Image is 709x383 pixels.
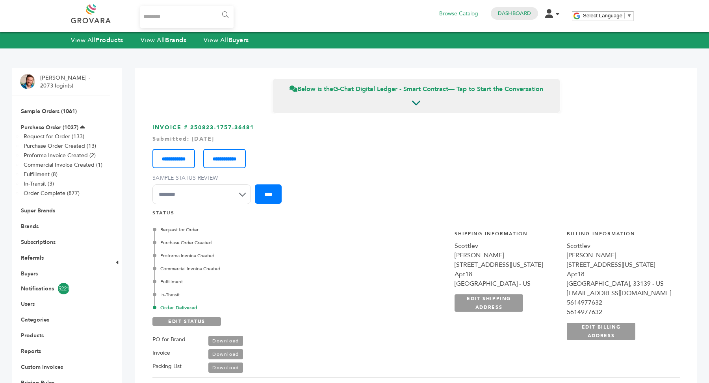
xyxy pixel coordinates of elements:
div: [STREET_ADDRESS][US_STATE] [567,260,671,270]
h4: Shipping Information [455,231,559,241]
div: Scottlev [455,241,559,251]
div: In-Transit [154,291,337,298]
label: Sample Status Review [152,174,255,182]
a: EDIT STATUS [152,317,221,326]
a: Categories [21,316,49,324]
input: Search... [140,6,234,28]
a: Users [21,300,35,308]
a: Download [208,363,243,373]
strong: Buyers [228,36,249,45]
a: Browse Catalog [439,9,478,18]
a: View AllProducts [71,36,123,45]
a: EDIT SHIPPING ADDRESS [455,294,523,312]
li: [PERSON_NAME] - 2073 login(s) [40,74,92,89]
a: Buyers [21,270,38,277]
div: 5614977632 [567,298,671,307]
span: 5221 [58,283,69,294]
a: View AllBrands [141,36,187,45]
strong: Brands [165,36,186,45]
a: Referrals [21,254,44,262]
strong: Products [95,36,123,45]
div: Order Delivered [154,304,337,311]
div: [EMAIL_ADDRESS][DOMAIN_NAME] [567,288,671,298]
div: Scottlev [567,241,671,251]
label: PO for Brand [152,335,186,344]
a: Purchase Order (1037) [21,124,78,131]
div: Purchase Order Created [154,239,337,246]
div: Fulfillment [154,278,337,285]
a: Fulfillment (8) [24,171,58,178]
a: Products [21,332,44,339]
a: Sample Orders (1061) [21,108,77,115]
a: Custom Invoices [21,363,63,371]
a: Order Complete (877) [24,190,80,197]
a: Super Brands [21,207,55,214]
div: [GEOGRAPHIC_DATA] - US [455,279,559,288]
a: Dashboard [498,10,531,17]
div: [STREET_ADDRESS][US_STATE] [455,260,559,270]
div: [PERSON_NAME] [455,251,559,260]
a: Select Language​ [583,13,632,19]
a: In-Transit (3) [24,180,54,188]
a: Commercial Invoice Created (1) [24,161,102,169]
a: Proforma Invoice Created (2) [24,152,96,159]
div: Apt18 [567,270,671,279]
div: Commercial Invoice Created [154,265,337,272]
div: Proforma Invoice Created [154,252,337,259]
strong: G-Chat Digital Ledger - Smart Contract [333,85,448,93]
a: EDIT BILLING ADDRESS [567,323,635,340]
span: ▼ [627,13,632,19]
a: View AllBuyers [204,36,249,45]
div: [GEOGRAPHIC_DATA], 33139 - US [567,279,671,288]
a: Brands [21,223,39,230]
a: Notifications5221 [21,283,101,294]
a: Purchase Order Created (13) [24,142,96,150]
div: 5614977632 [567,307,671,317]
a: Download [208,349,243,359]
h4: Billing Information [567,231,671,241]
a: Reports [21,348,41,355]
label: Invoice [152,348,170,358]
div: Request for Order [154,226,337,233]
h3: INVOICE # 250823-1757-36481 [152,124,680,210]
h4: STATUS [152,210,680,220]
div: Apt18 [455,270,559,279]
a: Download [208,336,243,346]
span: Below is the — Tap to Start the Conversation [290,85,543,93]
span: Select Language [583,13,622,19]
div: Submitted: [DATE] [152,135,680,143]
a: Subscriptions [21,238,56,246]
div: [PERSON_NAME] [567,251,671,260]
label: Packing List [152,362,182,371]
a: Request for Order (133) [24,133,84,140]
